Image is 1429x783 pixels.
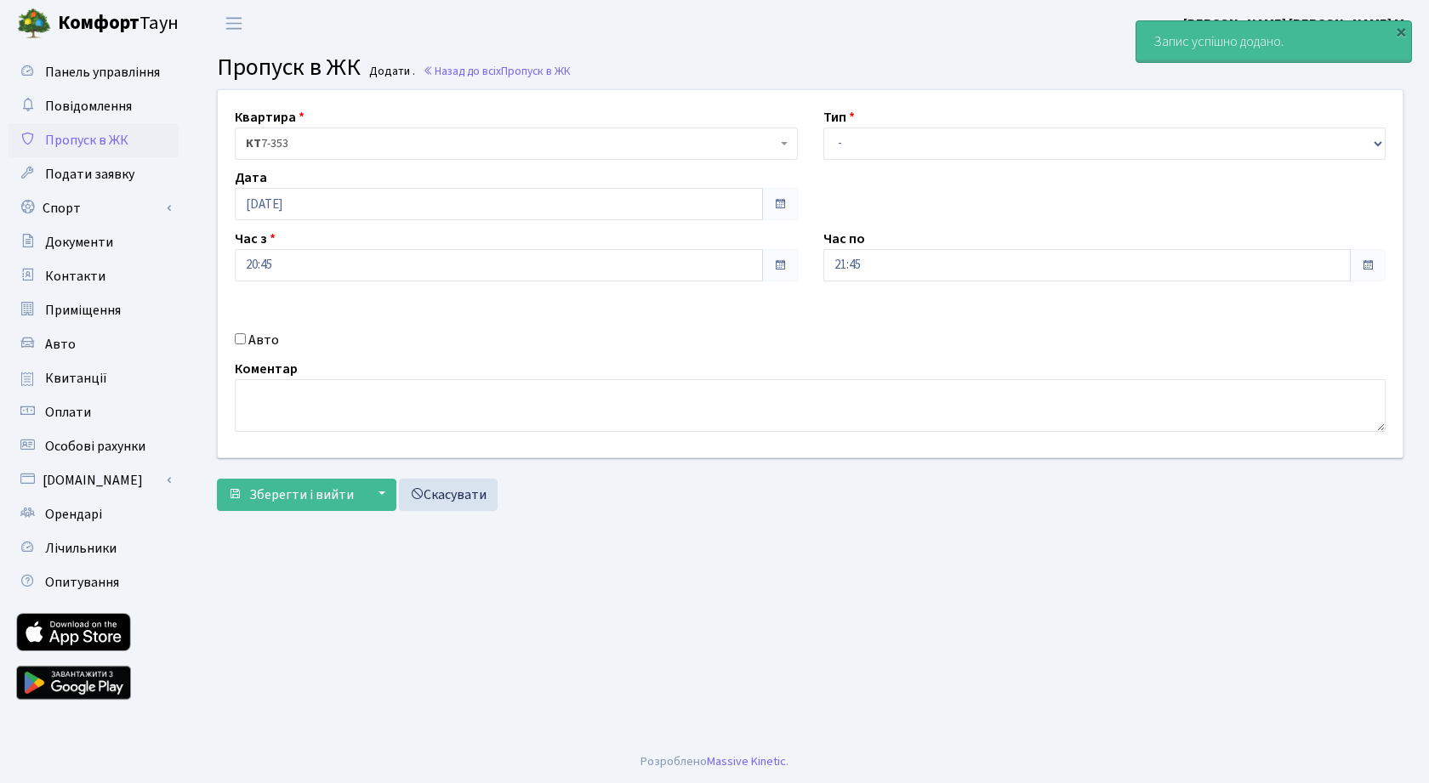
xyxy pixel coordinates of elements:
[1183,14,1409,34] a: [PERSON_NAME] [PERSON_NAME] М.
[501,63,571,79] span: Пропуск в ЖК
[248,330,279,350] label: Авто
[9,89,179,123] a: Повідомлення
[45,403,91,422] span: Оплати
[823,107,855,128] label: Тип
[235,167,267,188] label: Дата
[9,55,179,89] a: Панель управління
[45,165,134,184] span: Подати заявку
[17,7,51,41] img: logo.png
[1392,23,1409,40] div: ×
[9,497,179,531] a: Орендарі
[9,327,179,361] a: Авто
[399,479,498,511] a: Скасувати
[45,539,117,558] span: Лічильники
[9,395,179,429] a: Оплати
[9,191,179,225] a: Спорт
[1183,14,1409,33] b: [PERSON_NAME] [PERSON_NAME] М.
[45,131,128,150] span: Пропуск в ЖК
[235,229,276,249] label: Час з
[9,531,179,565] a: Лічильники
[640,752,789,771] div: Розроблено .
[9,463,179,497] a: [DOMAIN_NAME]
[9,361,179,395] a: Квитанції
[9,565,179,599] a: Опитування
[246,135,777,152] span: <b>КТ</b>&nbsp;&nbsp;&nbsp;&nbsp;7-353
[45,573,119,592] span: Опитування
[823,229,865,249] label: Час по
[217,479,365,511] button: Зберегти і вийти
[423,63,571,79] a: Назад до всіхПропуск в ЖК
[9,225,179,259] a: Документи
[45,369,107,388] span: Квитанції
[58,9,179,38] span: Таун
[45,267,105,286] span: Контакти
[45,97,132,116] span: Повідомлення
[235,128,798,160] span: <b>КТ</b>&nbsp;&nbsp;&nbsp;&nbsp;7-353
[9,157,179,191] a: Подати заявку
[217,50,361,84] span: Пропуск в ЖК
[45,301,121,320] span: Приміщення
[45,335,76,354] span: Авто
[9,259,179,293] a: Контакти
[213,9,255,37] button: Переключити навігацію
[45,437,145,456] span: Особові рахунки
[366,65,415,79] small: Додати .
[9,429,179,463] a: Особові рахунки
[45,233,113,252] span: Документи
[707,752,786,770] a: Massive Kinetic
[235,107,305,128] label: Квартира
[235,359,298,379] label: Коментар
[45,63,160,82] span: Панель управління
[45,505,102,524] span: Орендарі
[9,123,179,157] a: Пропуск в ЖК
[58,9,139,37] b: Комфорт
[9,293,179,327] a: Приміщення
[249,485,354,504] span: Зберегти і вийти
[1136,21,1411,62] div: Запис успішно додано.
[246,135,261,152] b: КТ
